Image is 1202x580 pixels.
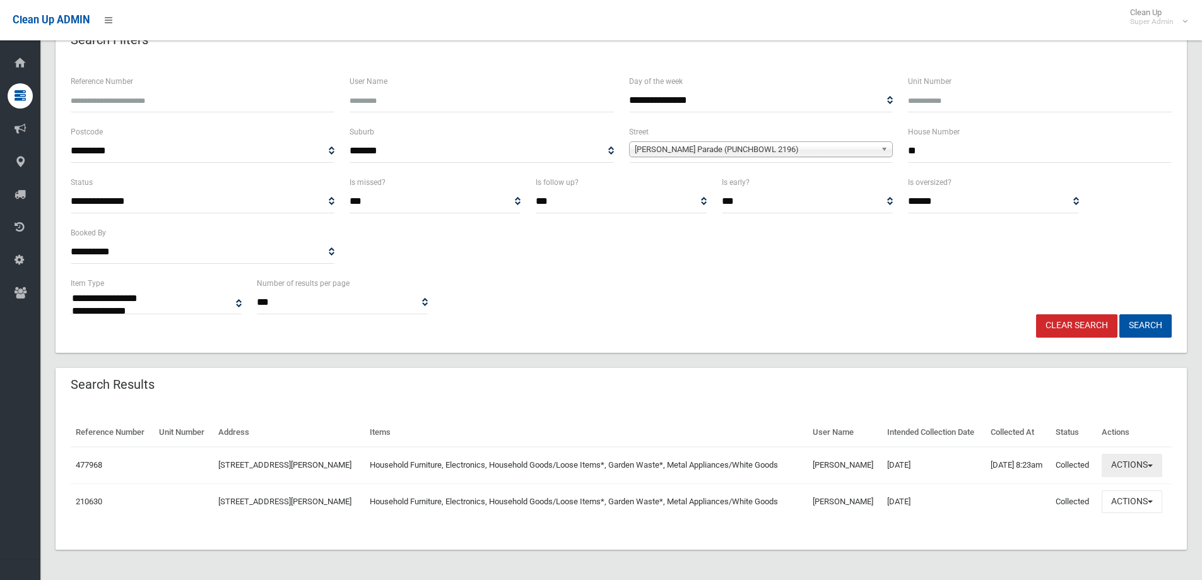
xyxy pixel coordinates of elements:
td: Household Furniture, Electronics, Household Goods/Loose Items*, Garden Waste*, Metal Appliances/W... [365,447,808,483]
label: Is follow up? [536,175,579,189]
td: Household Furniture, Electronics, Household Goods/Loose Items*, Garden Waste*, Metal Appliances/W... [365,483,808,519]
label: Day of the week [629,74,683,88]
th: Address [213,418,365,447]
label: Suburb [350,125,374,139]
th: Status [1051,418,1097,447]
th: Collected At [986,418,1051,447]
td: [PERSON_NAME] [808,447,883,483]
button: Actions [1102,490,1162,514]
span: Clean Up ADMIN [13,14,90,26]
label: User Name [350,74,387,88]
label: Unit Number [908,74,952,88]
a: [STREET_ADDRESS][PERSON_NAME] [218,497,351,506]
th: Items [365,418,808,447]
td: Collected [1051,483,1097,519]
a: Clear Search [1036,314,1117,338]
td: [DATE] [882,447,985,483]
td: [DATE] [882,483,985,519]
td: [DATE] 8:23am [986,447,1051,483]
a: 210630 [76,497,102,506]
th: Reference Number [71,418,154,447]
th: Actions [1097,418,1172,447]
label: Booked By [71,226,106,240]
label: Is early? [722,175,750,189]
label: Postcode [71,125,103,139]
span: [PERSON_NAME] Parade (PUNCHBOWL 2196) [635,142,876,157]
label: House Number [908,125,960,139]
label: Is oversized? [908,175,952,189]
label: Number of results per page [257,276,350,290]
th: Unit Number [154,418,213,447]
td: Collected [1051,447,1097,483]
button: Search [1119,314,1172,338]
span: Clean Up [1124,8,1186,27]
a: [STREET_ADDRESS][PERSON_NAME] [218,460,351,470]
th: Intended Collection Date [882,418,985,447]
header: Search Results [56,372,170,397]
th: User Name [808,418,883,447]
label: Reference Number [71,74,133,88]
label: Status [71,175,93,189]
label: Is missed? [350,175,386,189]
label: Item Type [71,276,104,290]
a: 477968 [76,460,102,470]
label: Street [629,125,649,139]
td: [PERSON_NAME] [808,483,883,519]
button: Actions [1102,454,1162,477]
small: Super Admin [1130,17,1174,27]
